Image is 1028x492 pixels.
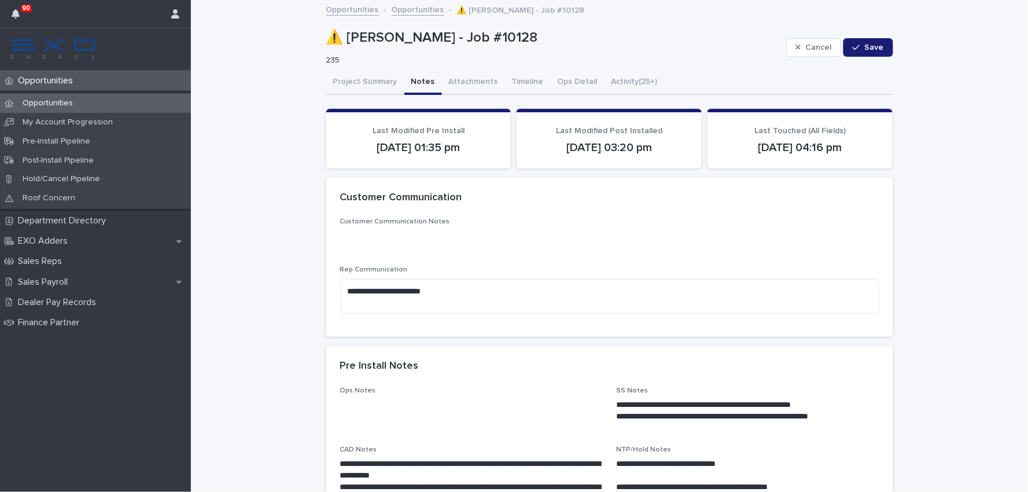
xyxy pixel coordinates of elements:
[530,141,688,155] p: [DATE] 03:20 pm
[13,174,109,184] p: Hold/Cancel Pipeline
[13,137,100,146] p: Pre-Install Pipeline
[865,43,884,52] span: Save
[843,38,893,57] button: Save
[340,192,462,204] h2: Customer Communication
[9,38,97,61] img: FKS5r6ZBThi8E5hshIGi
[13,193,84,203] p: Roof Concern
[340,387,376,394] span: Ops Notes
[13,256,71,267] p: Sales Reps
[13,215,115,226] p: Department Directory
[13,317,89,328] p: Finance Partner
[326,2,379,16] a: Opportunities
[340,141,498,155] p: [DATE] 01:35 pm
[805,43,831,52] span: Cancel
[404,71,442,95] button: Notes
[551,71,605,95] button: Ops Detail
[392,2,444,16] a: Opportunities
[340,360,419,373] h2: Pre Install Notes
[326,56,777,65] p: 235
[326,30,782,46] p: ⚠️ [PERSON_NAME] - Job #10128
[13,236,77,247] p: EXO Adders
[13,98,82,108] p: Opportunities
[340,446,377,453] span: CAD Notes
[23,4,30,12] p: 90
[556,127,662,135] span: Last Modified Post Installed
[13,118,122,127] p: My Account Progression
[617,387,649,394] span: SS Notes
[13,297,105,308] p: Dealer Pay Records
[13,156,103,166] p: Post-Install Pipeline
[442,71,505,95] button: Attachments
[457,3,585,16] p: ⚠️ [PERSON_NAME] - Job #10128
[13,75,82,86] p: Opportunities
[505,71,551,95] button: Timeline
[617,446,672,453] span: NTP/Hold Notes
[13,277,77,288] p: Sales Payroll
[786,38,842,57] button: Cancel
[340,266,408,273] span: Rep Communication
[754,127,846,135] span: Last Touched (All Fields)
[373,127,465,135] span: Last Modified Pre Install
[12,7,27,28] div: 90
[721,141,879,155] p: [DATE] 04:16 pm
[605,71,665,95] button: Activity (25+)
[326,71,404,95] button: Project Summary
[340,218,450,225] span: Customer Communication Notes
